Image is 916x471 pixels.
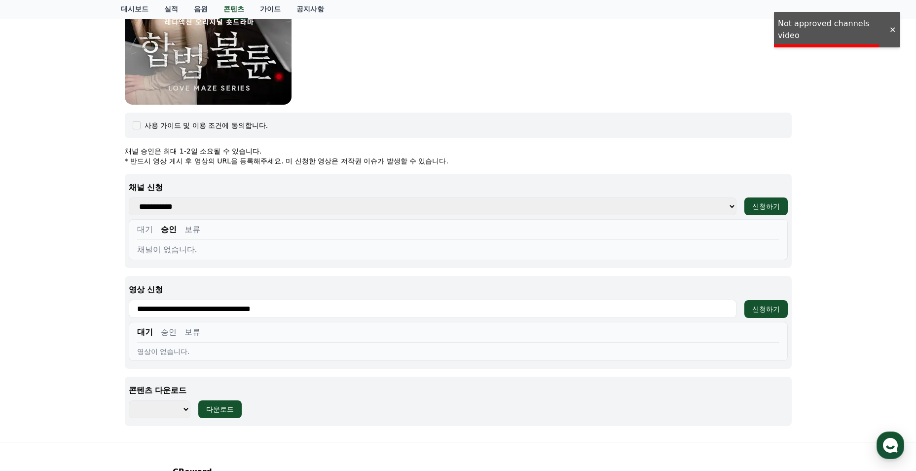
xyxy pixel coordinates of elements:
[744,300,788,318] button: 신청하기
[129,385,788,396] p: 콘텐츠 다운로드
[137,326,153,338] button: 대기
[145,120,268,130] div: 사용 가이드 및 이용 조건에 동의합니다.
[90,328,102,336] span: 대화
[137,244,779,256] div: 채널이 없습니다.
[137,224,153,235] button: 대기
[184,326,200,338] button: 보류
[744,197,788,215] button: 신청하기
[125,146,792,156] p: 채널 승인은 최대 1-2일 소요될 수 있습니다.
[127,313,189,338] a: 설정
[184,224,200,235] button: 보류
[125,156,792,166] p: * 반드시 영상 게시 후 영상의 URL을 등록해주세요. 미 신청한 영상은 저작권 이슈가 발생할 수 있습니다.
[752,201,780,211] div: 신청하기
[152,328,164,336] span: 설정
[161,326,177,338] button: 승인
[161,224,177,235] button: 승인
[206,404,234,414] div: 다운로드
[129,182,788,194] p: 채널 신청
[3,313,65,338] a: 홈
[31,328,37,336] span: 홈
[198,400,242,418] button: 다운로드
[752,304,780,314] div: 신청하기
[65,313,127,338] a: 대화
[137,347,779,356] div: 영상이 없습니다.
[129,284,788,296] p: 영상 신청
